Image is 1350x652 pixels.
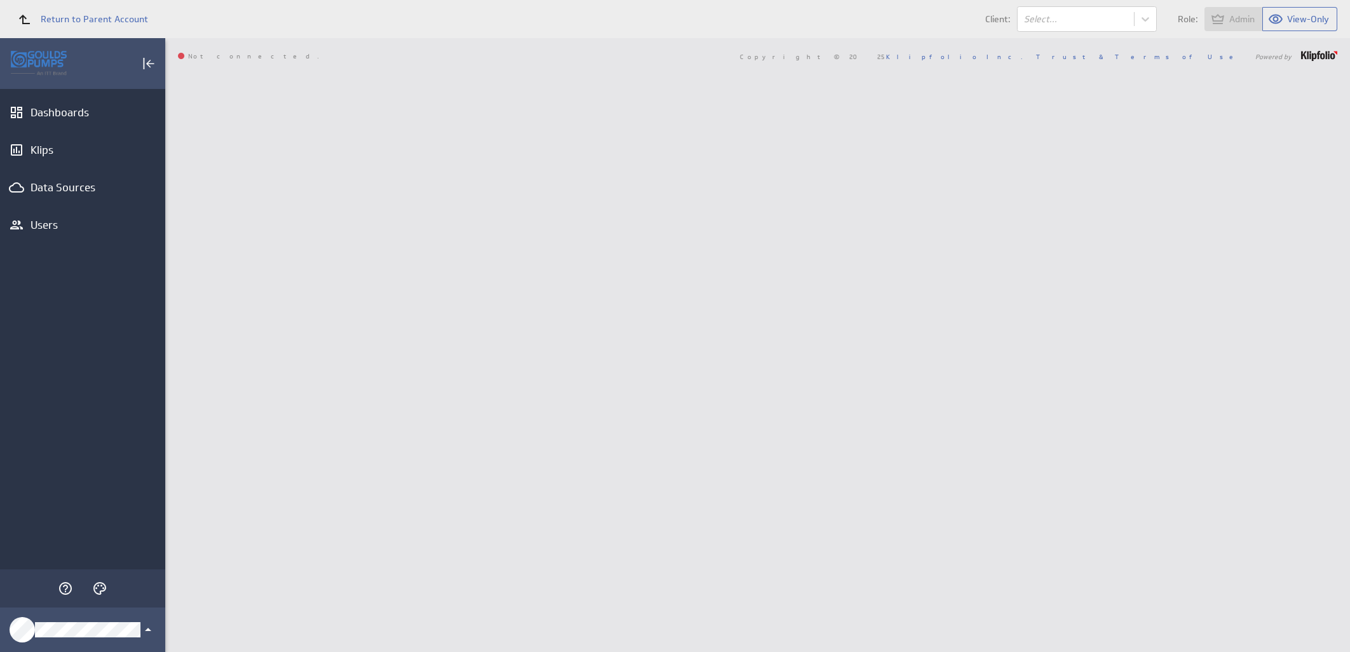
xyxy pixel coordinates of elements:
[31,105,135,119] div: Dashboards
[1301,51,1337,61] img: logo-footer.png
[1255,53,1292,60] span: Powered by
[886,52,1023,61] a: Klipfolio Inc.
[1024,15,1128,24] div: Select...
[740,53,1023,60] span: Copyright © 2025
[89,578,111,599] div: Themes
[1229,13,1255,25] span: Admin
[178,53,319,60] span: Not connected.
[10,5,148,33] a: Return to Parent Account
[1263,7,1337,31] button: View as View-Only
[11,51,67,76] img: Klipfolio logo
[11,51,67,76] div: Go to Dashboards
[55,578,76,599] div: Help
[31,143,135,157] div: Klips
[41,15,148,24] span: Return to Parent Account
[1287,13,1329,25] span: View-Only
[1204,7,1263,31] button: View as Admin
[985,15,1011,24] span: Client:
[92,581,107,596] svg: Themes
[31,180,135,194] div: Data Sources
[1036,52,1242,61] a: Trust & Terms of Use
[138,53,160,74] div: Collapse
[1178,15,1198,24] span: Role:
[31,218,135,232] div: Users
